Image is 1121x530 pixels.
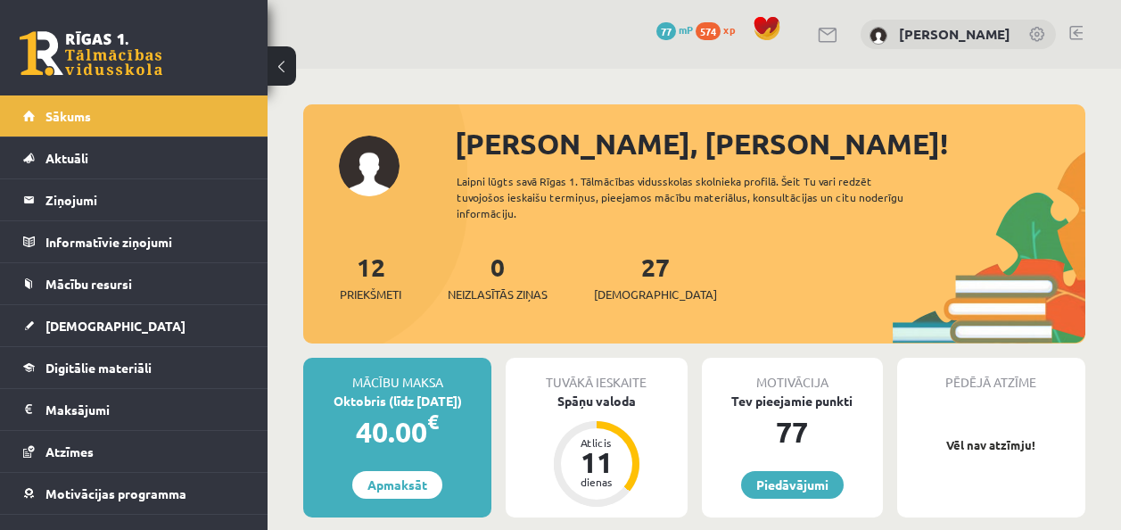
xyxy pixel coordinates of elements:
div: Spāņu valoda [506,392,687,410]
a: Digitālie materiāli [23,347,245,388]
a: Motivācijas programma [23,473,245,514]
a: Maksājumi [23,389,245,430]
a: Aktuāli [23,137,245,178]
a: Atzīmes [23,431,245,472]
span: xp [723,22,735,37]
span: 77 [656,22,676,40]
div: Oktobris (līdz [DATE]) [303,392,491,410]
div: Tuvākā ieskaite [506,358,687,392]
a: Mācību resursi [23,263,245,304]
a: Rīgas 1. Tālmācības vidusskola [20,31,162,76]
a: Informatīvie ziņojumi [23,221,245,262]
p: Vēl nav atzīmju! [906,436,1076,454]
span: Aktuāli [45,150,88,166]
div: Mācību maksa [303,358,491,392]
div: Laipni lūgts savā Rīgas 1. Tālmācības vidusskolas skolnieka profilā. Šeit Tu vari redzēt tuvojošo... [457,173,926,221]
div: [PERSON_NAME], [PERSON_NAME]! [455,122,1085,165]
legend: Informatīvie ziņojumi [45,221,245,262]
a: Piedāvājumi [741,471,844,499]
div: Motivācija [702,358,883,392]
span: € [427,409,439,435]
a: [PERSON_NAME] [899,25,1010,43]
a: 574 xp [696,22,744,37]
span: Neizlasītās ziņas [448,286,548,303]
div: Atlicis [570,437,623,448]
div: 11 [570,448,623,476]
legend: Maksājumi [45,389,245,430]
div: 77 [702,410,883,453]
span: Motivācijas programma [45,485,186,501]
legend: Ziņojumi [45,179,245,220]
div: 40.00 [303,410,491,453]
a: 12Priekšmeti [340,251,401,303]
a: [DEMOGRAPHIC_DATA] [23,305,245,346]
span: Mācību resursi [45,276,132,292]
span: [DEMOGRAPHIC_DATA] [45,318,185,334]
span: Sākums [45,108,91,124]
span: Atzīmes [45,443,94,460]
div: Pēdējā atzīme [897,358,1085,392]
a: Sākums [23,95,245,137]
a: Apmaksāt [352,471,442,499]
img: Irēna Staģe [870,27,887,45]
div: dienas [570,476,623,487]
span: Priekšmeti [340,286,401,303]
span: 574 [696,22,721,40]
a: Spāņu valoda Atlicis 11 dienas [506,392,687,509]
span: [DEMOGRAPHIC_DATA] [594,286,717,303]
a: 27[DEMOGRAPHIC_DATA] [594,251,717,303]
a: Ziņojumi [23,179,245,220]
a: 0Neizlasītās ziņas [448,251,548,303]
a: 77 mP [656,22,693,37]
span: mP [679,22,693,37]
span: Digitālie materiāli [45,360,152,376]
div: Tev pieejamie punkti [702,392,883,410]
